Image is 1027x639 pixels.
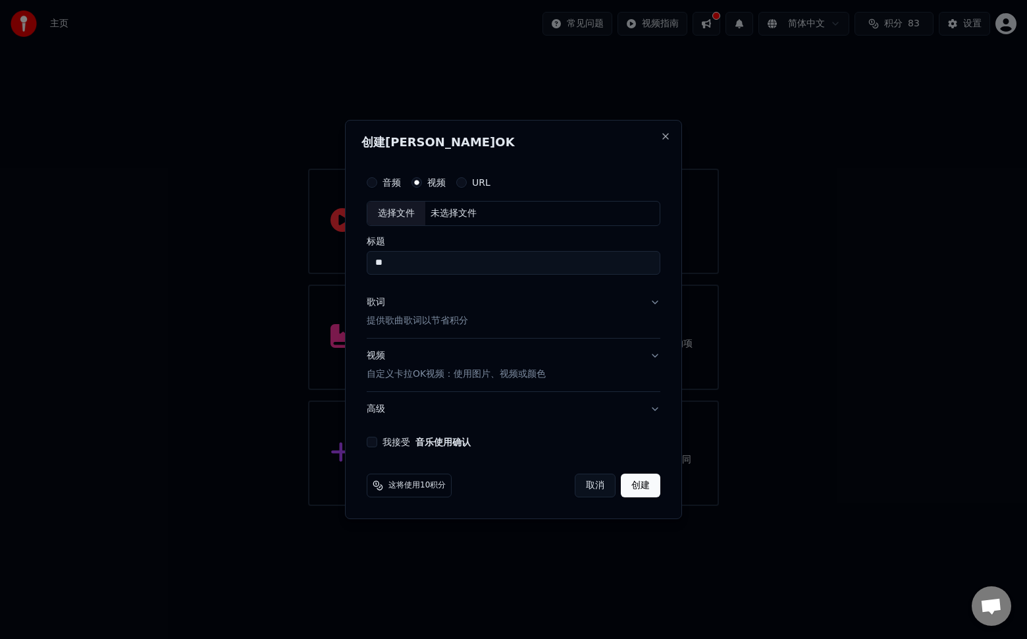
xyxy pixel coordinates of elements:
[367,202,425,225] div: 选择文件
[388,480,446,491] span: 这将使用10积分
[367,339,660,391] button: 视频自定义卡拉OK视频：使用图片、视频或颜色
[382,178,401,187] label: 音频
[382,437,471,447] label: 我接受
[367,314,468,327] p: 提供歌曲歌词以节省积分
[472,178,490,187] label: URL
[425,207,482,220] div: 未选择文件
[367,285,660,338] button: 歌词提供歌曲歌词以节省积分
[367,392,660,426] button: 高级
[367,349,546,381] div: 视频
[361,136,666,148] h2: 创建[PERSON_NAME]OK
[415,437,471,447] button: 我接受
[427,178,446,187] label: 视频
[367,236,660,246] label: 标题
[367,296,385,309] div: 歌词
[621,474,660,497] button: 创建
[575,474,616,497] button: 取消
[367,368,546,381] p: 自定义卡拉OK视频：使用图片、视频或颜色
